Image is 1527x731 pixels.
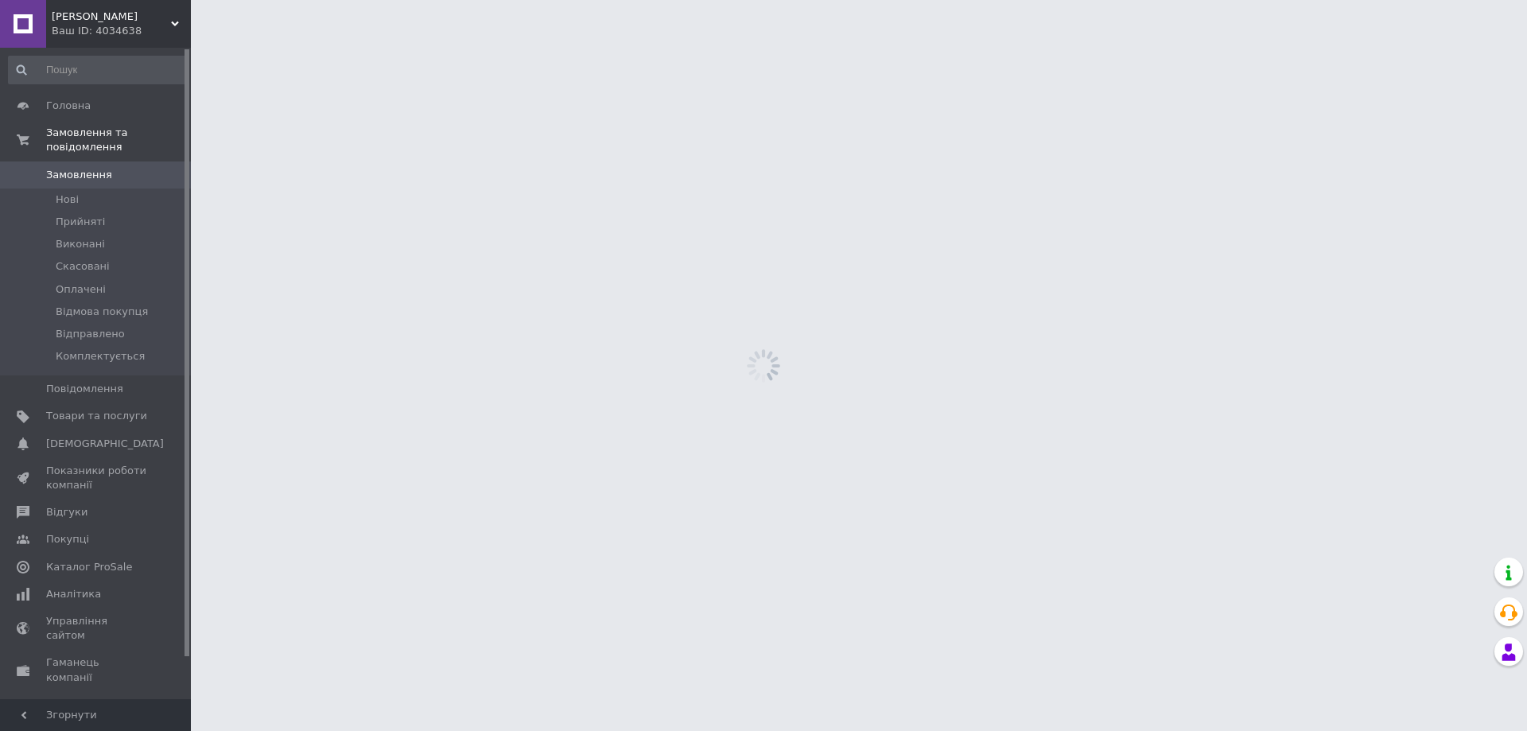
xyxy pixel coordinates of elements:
span: [DEMOGRAPHIC_DATA] [46,437,164,451]
span: Головна [46,99,91,113]
input: Пошук [8,56,188,84]
span: Прийняті [56,215,105,229]
span: Виконані [56,237,105,251]
div: Ваш ID: 4034638 [52,24,191,38]
span: Відгуки [46,505,87,519]
span: Повідомлення [46,382,123,396]
span: Товари та послуги [46,409,147,423]
span: Оплачені [56,282,106,297]
span: Покупці [46,532,89,546]
span: Vanya Gogh [52,10,171,24]
span: Відправлено [56,327,125,341]
span: Гаманець компанії [46,655,147,684]
span: Комплектується [56,349,145,364]
span: Аналітика [46,587,101,601]
span: Замовлення [46,168,112,182]
span: Скасовані [56,259,110,274]
span: Каталог ProSale [46,560,132,574]
span: Нові [56,192,79,207]
span: Маркет [46,698,87,712]
span: Показники роботи компанії [46,464,147,492]
span: Замовлення та повідомлення [46,126,191,154]
span: Управління сайтом [46,614,147,643]
span: Відмова покупця [56,305,148,319]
